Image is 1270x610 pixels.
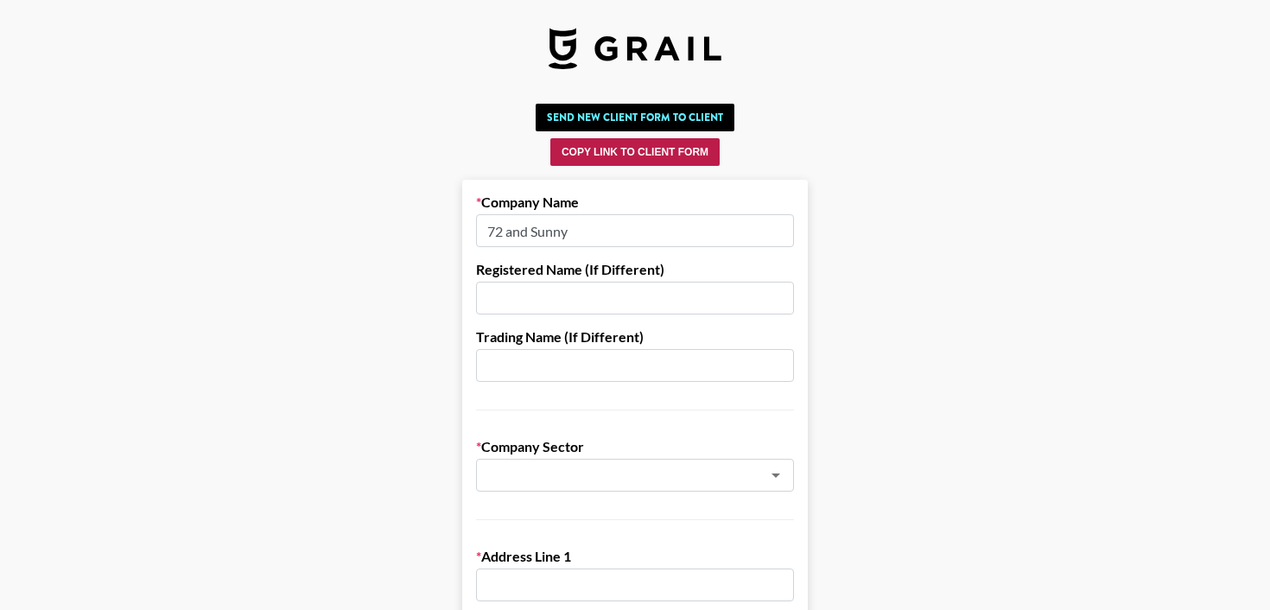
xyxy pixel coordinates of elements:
[764,463,788,487] button: Open
[476,328,794,346] label: Trading Name (If Different)
[536,104,734,131] button: Send New Client Form to Client
[476,194,794,211] label: Company Name
[476,438,794,455] label: Company Sector
[476,261,794,278] label: Registered Name (If Different)
[476,548,794,565] label: Address Line 1
[549,28,721,69] img: Grail Talent Logo
[550,138,720,166] button: Copy Link to Client Form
